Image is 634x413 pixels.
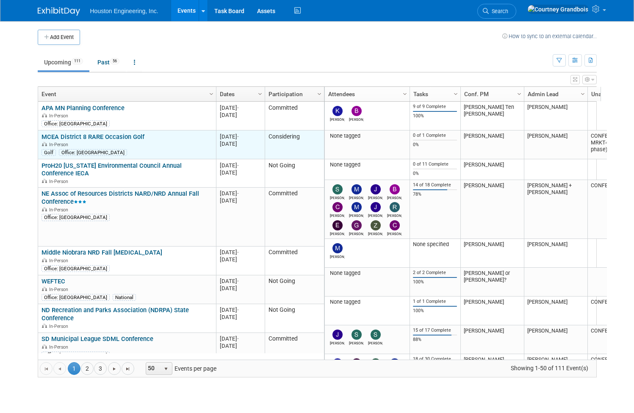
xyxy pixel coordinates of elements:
[53,362,66,375] a: Go to the previous page
[42,265,110,272] div: Office: [GEOGRAPHIC_DATA]
[477,4,516,19] a: Search
[40,362,53,375] a: Go to the first page
[49,179,71,184] span: In-Person
[72,58,83,64] span: 111
[368,194,383,200] div: Janel Kaufman
[113,294,136,301] div: National
[352,202,362,212] img: Mike Van Hove
[332,184,343,194] img: Sara Mechtenberg
[371,358,381,369] img: Tanner Wilson
[49,287,71,292] span: In-Person
[332,220,343,230] img: Ethan Miller
[49,258,71,263] span: In-Person
[328,299,406,305] div: None tagged
[390,184,400,194] img: Bob Gregalunas
[515,87,524,100] a: Column Settings
[42,104,125,112] a: APA MN Planning Conference
[111,366,118,372] span: Go to the next page
[524,102,587,130] td: [PERSON_NAME]
[578,87,587,100] a: Column Settings
[91,54,126,70] a: Past56
[371,220,381,230] img: Zach Herrmann
[332,202,343,212] img: Connor Kelley
[265,304,324,333] td: Not Going
[265,188,324,247] td: Committed
[349,194,364,200] div: Michael Sotak
[220,133,261,140] div: [DATE]
[368,340,383,345] div: Sam Trebilcock
[328,270,406,277] div: None tagged
[68,362,80,375] span: 1
[220,285,261,292] div: [DATE]
[413,241,457,248] div: None specified
[237,335,239,342] span: -
[220,342,261,349] div: [DATE]
[220,335,261,342] div: [DATE]
[371,184,381,194] img: Janel Kaufman
[489,8,508,14] span: Search
[42,190,199,205] a: NE Assoc of Resources Districts NARD/NRD Annual Fall Conference
[413,133,457,139] div: 0 of 1 Complete
[237,105,239,111] span: -
[90,8,158,14] span: Houston Engineering, Inc.
[316,91,323,97] span: Column Settings
[42,162,182,177] a: ProH20 [US_STATE] Environmental Council Annual Conference IECA
[42,324,47,328] img: In-Person Event
[220,140,261,147] div: [DATE]
[220,162,261,169] div: [DATE]
[516,91,523,97] span: Column Settings
[42,133,144,141] a: MCEA District 8 RARE Occasion Golf
[42,258,47,262] img: In-Person Event
[257,91,263,97] span: Column Settings
[460,268,524,297] td: [PERSON_NAME] or [PERSON_NAME]?
[265,275,324,304] td: Not Going
[220,277,261,285] div: [DATE]
[503,362,596,374] span: Showing 1-50 of 111 Event(s)
[42,113,47,117] img: In-Person Event
[413,182,457,188] div: 14 of 18 Complete
[265,130,324,159] td: Considering
[390,358,400,369] img: Megan Otten
[255,87,265,100] a: Column Settings
[352,330,362,340] img: Stan Hanson
[352,106,362,116] img: Brett Gunderson
[413,171,457,177] div: 0%
[460,180,524,239] td: [PERSON_NAME]
[413,161,457,167] div: 0 of 11 Complete
[220,190,261,197] div: [DATE]
[413,113,457,119] div: 100%
[460,354,524,383] td: [PERSON_NAME]
[349,116,364,122] div: Brett Gunderson
[237,307,239,313] span: -
[330,194,345,200] div: Sara Mechtenberg
[413,279,457,285] div: 100%
[328,161,406,168] div: None tagged
[42,142,47,146] img: In-Person Event
[49,344,71,350] span: In-Person
[42,87,210,101] a: Event
[110,58,119,64] span: 56
[524,325,587,354] td: [PERSON_NAME]
[390,220,400,230] img: Chris Furman
[452,91,459,97] span: Column Settings
[413,337,457,343] div: 88%
[332,330,343,340] img: Josh Johnson
[330,116,345,122] div: Kyle Ten Napel
[524,297,587,325] td: [PERSON_NAME]
[237,278,239,284] span: -
[43,366,50,372] span: Go to the first page
[460,102,524,130] td: [PERSON_NAME] Ten [PERSON_NAME]
[527,5,589,14] img: Courtney Grandbois
[265,333,324,362] td: Committed
[368,230,383,236] div: Zach Herrmann
[42,352,110,358] div: Office: [GEOGRAPHIC_DATA]
[237,190,239,197] span: -
[220,104,261,111] div: [DATE]
[413,299,457,305] div: 1 of 1 Complete
[352,358,362,369] img: Erik Nelson
[413,327,457,333] div: 15 of 17 Complete
[265,102,324,130] td: Committed
[464,87,518,101] a: Conf. PM
[42,335,153,343] a: SD Municipal League SDML Conference
[451,87,460,100] a: Column Settings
